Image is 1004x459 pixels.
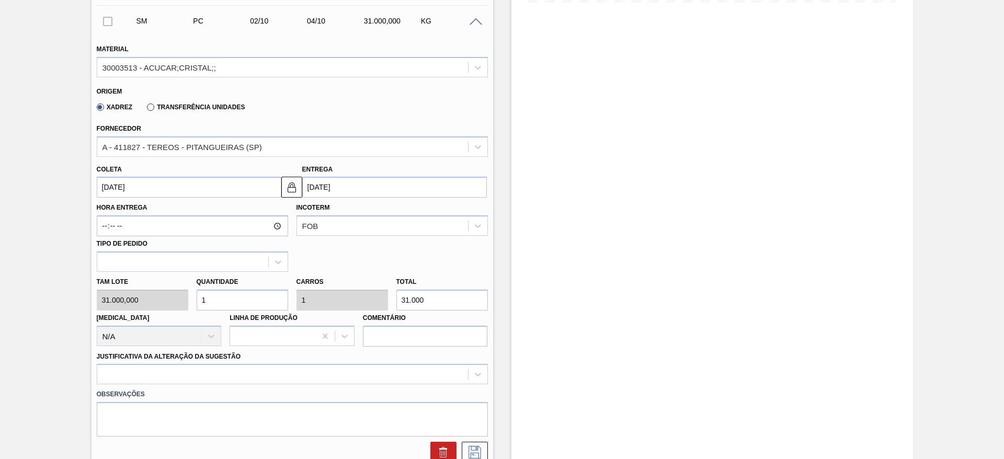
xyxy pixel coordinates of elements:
[97,240,147,247] label: Tipo de pedido
[361,17,425,25] div: 31.000,000
[97,88,122,95] label: Origem
[304,17,368,25] div: 04/10/2025
[396,278,417,285] label: Total
[147,104,245,111] label: Transferência Unidades
[134,17,197,25] div: Sugestão Manual
[230,314,298,322] label: Linha de Produção
[97,314,150,322] label: [MEDICAL_DATA]
[97,125,141,132] label: Fornecedor
[97,166,122,173] label: Coleta
[296,204,330,211] label: Incoterm
[102,63,216,72] div: 30003513 - ACUCAR;CRISTAL;;
[302,177,487,198] input: dd/mm/yyyy
[97,387,488,402] label: Observações
[102,142,262,151] div: A - 411827 - TEREOS - PITANGUEIRAS (SP)
[97,45,129,53] label: Material
[97,177,281,198] input: dd/mm/yyyy
[97,200,288,215] label: Hora Entrega
[97,353,241,360] label: Justificativa da Alteração da Sugestão
[190,17,254,25] div: Pedido de Compra
[281,177,302,198] button: locked
[97,104,133,111] label: Xadrez
[286,181,298,193] img: locked
[302,222,318,231] div: FOB
[197,278,238,285] label: Quantidade
[247,17,311,25] div: 02/10/2025
[97,274,188,290] label: Tam lote
[296,278,324,285] label: Carros
[302,166,333,173] label: Entrega
[418,17,482,25] div: KG
[363,311,488,326] label: Comentário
